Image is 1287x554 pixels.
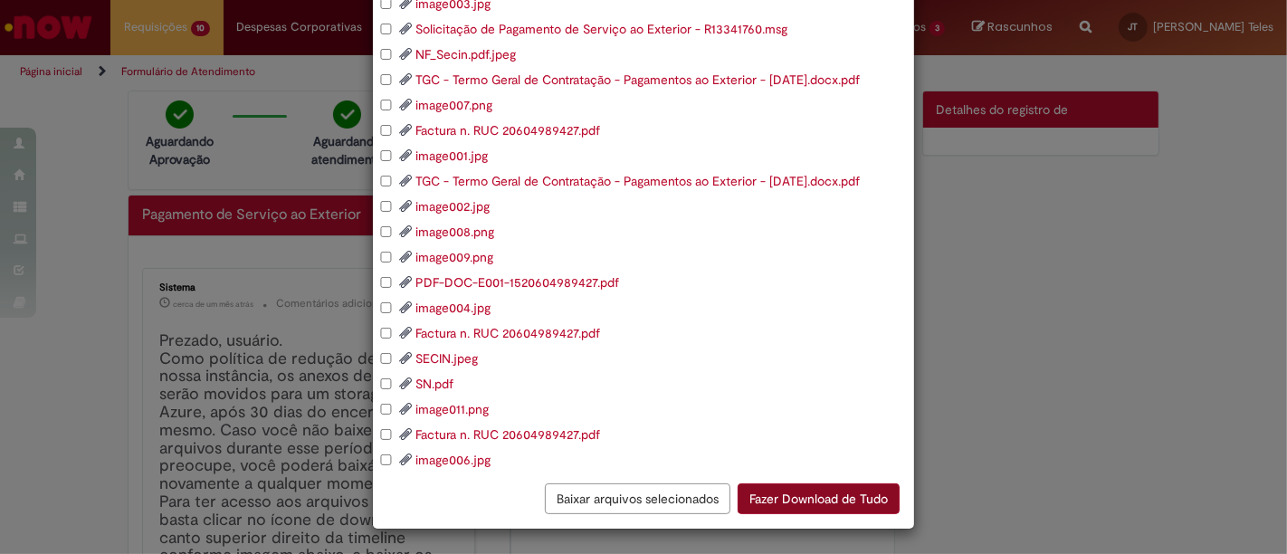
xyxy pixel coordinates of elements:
[415,300,491,316] a: image004.jpg
[415,249,493,265] a: image009.png
[415,452,491,468] a: image006.jpg
[415,97,492,113] a: image007.png
[415,148,488,164] a: image001.jpg
[415,122,600,138] a: Factura n. RUC 20604989427.pdf
[415,21,787,37] a: Solicitação de Pagamento de Serviço ao Exterior - R13341760.msg
[738,483,900,514] button: Fazer Download de Tudo
[415,198,490,215] a: image002.jpg
[415,173,860,189] a: TGC - Termo Geral de Contratação - Pagamentos ao Exterior - [DATE].docx.pdf
[545,483,730,514] button: Baixar arquivos selecionados
[415,224,494,240] a: image008.png
[415,325,600,341] a: Factura n. RUC 20604989427.pdf
[415,350,478,367] a: SECIN.jpeg
[415,46,516,62] a: NF_Secin.pdf.jpeg
[415,376,453,392] a: SN.pdf
[415,401,489,417] a: image011.png
[415,72,860,88] a: TGC - Termo Geral de Contratação - Pagamentos ao Exterior - [DATE].docx.pdf
[415,274,619,291] a: PDF-DOC-E001-1520604989427.pdf
[415,426,600,443] a: Factura n. RUC 20604989427.pdf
